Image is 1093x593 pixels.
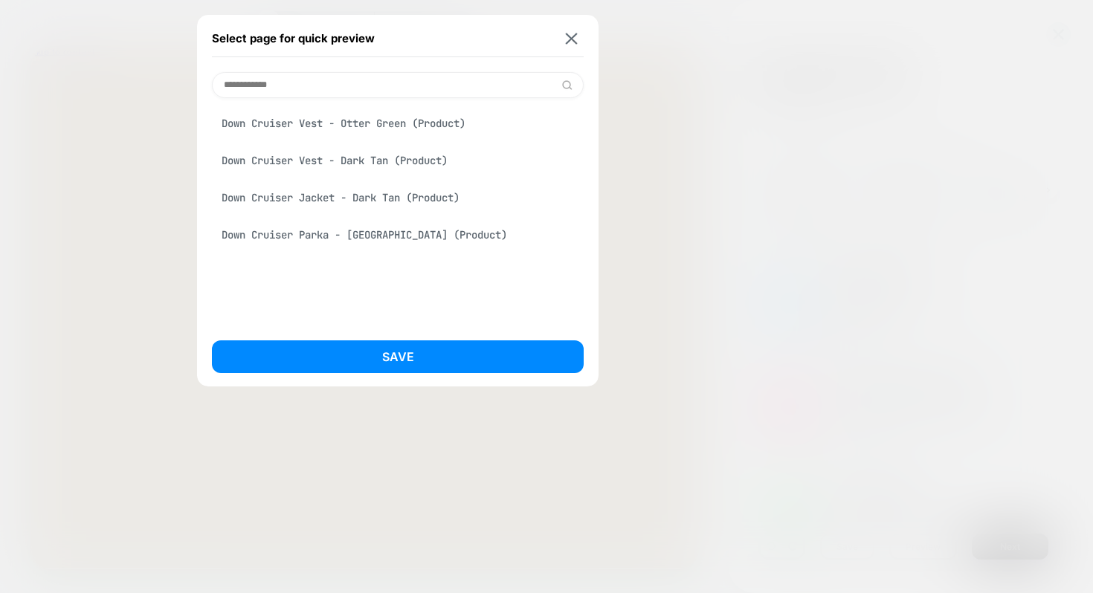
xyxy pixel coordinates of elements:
[212,146,584,175] div: Down Cruiser Vest - Dark Tan (Product)
[212,221,584,249] div: Down Cruiser Parka - [GEOGRAPHIC_DATA] (Product)
[566,33,578,44] img: close
[212,31,375,45] span: Select page for quick preview
[212,184,584,212] div: Down Cruiser Jacket - Dark Tan (Product)
[561,80,573,91] img: edit
[212,340,584,373] button: Save
[212,109,584,137] div: Down Cruiser Vest - Otter Green (Product)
